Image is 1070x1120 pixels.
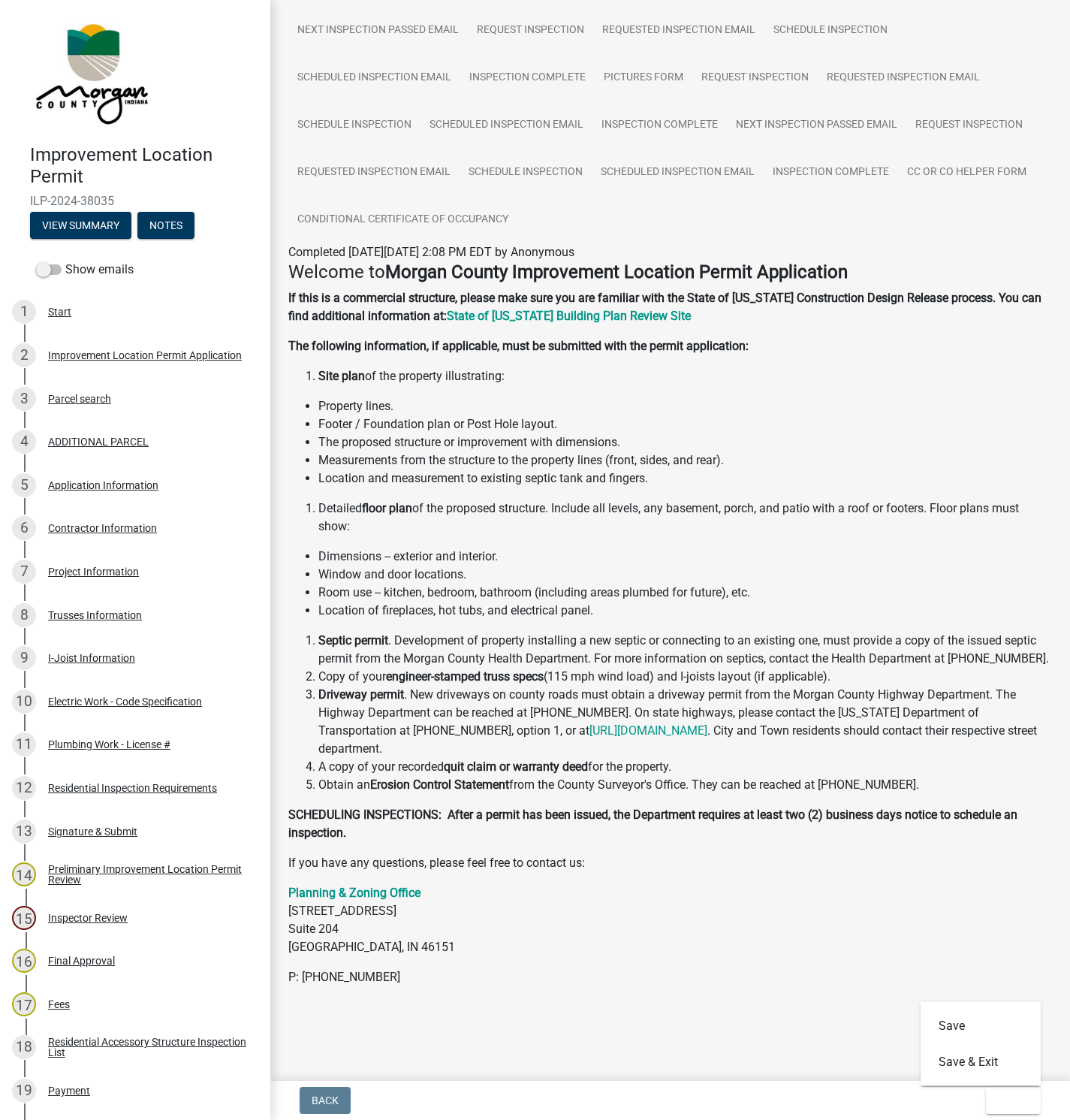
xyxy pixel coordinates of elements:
[288,196,517,244] a: Conditional Certificate of Occupancy
[318,776,1052,794] li: Obtain an from the County Surveyor's Office. They can be reached at [PHONE_NUMBER].
[312,1094,339,1106] span: Back
[592,101,727,149] a: Inspection Complete
[288,339,749,353] strong: The following information, if applicable, must be submitted with the permit application:
[318,369,365,383] strong: Site plan
[592,149,764,197] a: Scheduled Inspection Email
[318,433,1052,451] li: The proposed structure or improvement with dimensions.
[48,696,202,707] div: Electric Work - Code Specification
[444,759,588,774] strong: quit claim or warranty deed
[12,300,36,324] div: 1
[12,690,36,714] div: 10
[370,777,509,792] strong: Erosion Control Statement
[12,1035,36,1059] div: 18
[318,758,1052,776] li: A copy of your recorded for the property.
[300,1087,351,1114] button: Back
[318,548,1052,566] li: Dimensions -- exterior and interior.
[420,101,592,149] a: Scheduled Inspection Email
[764,7,897,55] a: Schedule Inspection
[318,451,1052,469] li: Measurements from the structure to the property lines (front, sides, and rear).
[12,387,36,411] div: 3
[318,566,1052,584] li: Window and door locations.
[48,610,142,620] div: Trusses Information
[468,7,593,55] a: Request Inspection
[318,500,1052,536] li: Detailed of the proposed structure. Include all levels, any basement, porch, and patio with a roo...
[385,261,848,282] strong: Morgan County Improvement Location Permit Application
[288,854,1052,872] p: If you have any questions, please feel free to contact us:
[318,633,388,648] strong: Septic permit
[48,394,111,404] div: Parcel search
[288,884,1052,956] p: [STREET_ADDRESS] Suite 204 [GEOGRAPHIC_DATA], IN 46151
[12,820,36,844] div: 13
[48,1037,246,1058] div: Residential Accessory Structure Inspection List
[318,687,404,702] strong: Driveway permit
[137,212,194,239] button: Notes
[288,291,1041,323] strong: If this is a commercial structure, please make sure you are familiar with the State of [US_STATE]...
[318,415,1052,433] li: Footer / Foundation plan or Post Hole layout.
[447,309,691,323] strong: State of [US_STATE] Building Plan Review Site
[318,469,1052,488] li: Location and measurement to existing septic tank and fingers.
[818,54,989,102] a: Requested Inspection Email
[288,261,1052,283] h4: Welcome to
[460,54,595,102] a: Inspection Complete
[30,212,131,239] button: View Summary
[12,906,36,930] div: 15
[137,220,194,232] wm-modal-confirm: Notes
[288,54,460,102] a: Scheduled Inspection Email
[12,343,36,367] div: 2
[318,668,1052,686] li: Copy of your (115 mph wind load) and I-joists layout (if applicable).
[48,739,170,750] div: Plumbing Work - License #
[30,220,131,232] wm-modal-confirm: Summary
[921,1044,1041,1080] button: Save & Exit
[318,584,1052,602] li: Room use -- kitchen, bedroom, bathroom (including areas plumbed for future), etc.
[12,516,36,540] div: 6
[12,862,36,886] div: 14
[288,968,1052,986] p: P: [PHONE_NUMBER]
[48,999,70,1010] div: Fees
[727,101,906,149] a: Next Inspection Passed Email
[593,7,764,55] a: Requested Inspection Email
[288,808,1017,840] strong: SCHEDULING INSPECTIONS: After a permit has been issued, the Department requires at least two (2) ...
[318,397,1052,415] li: Property lines.
[30,194,240,208] span: ILP-2024-38035
[12,473,36,497] div: 5
[12,776,36,800] div: 12
[318,632,1052,668] li: . Development of property installing a new septic or connecting to an existing one, must provide ...
[692,54,818,102] a: Request Inspection
[362,501,412,515] strong: floor plan
[48,913,128,923] div: Inspector Review
[318,602,1052,620] li: Location of fireplaces, hot tubs, and electrical panel.
[288,7,468,55] a: Next Inspection Passed Email
[288,886,420,900] a: Planning & Zoning Office
[48,523,157,533] div: Contractor Information
[921,1008,1041,1044] button: Save
[36,261,134,279] label: Show emails
[48,350,242,361] div: Improvement Location Permit Application
[998,1094,1020,1106] span: Exit
[764,149,898,197] a: Inspection Complete
[288,101,420,149] a: Schedule Inspection
[906,101,1032,149] a: Request Inspection
[12,949,36,973] div: 16
[48,826,137,837] div: Signature & Submit
[386,669,544,684] strong: engineer-stamped truss specs
[12,992,36,1016] div: 17
[12,430,36,454] div: 4
[318,367,1052,385] li: of the property illustrating:
[48,480,158,491] div: Application Information
[12,1079,36,1103] div: 19
[898,149,1035,197] a: CC or CO Helper Form
[318,686,1052,758] li: . New driveways on county roads must obtain a driveway permit from the Morgan County Highway Depa...
[12,560,36,584] div: 7
[30,144,258,188] h4: Improvement Location Permit
[48,436,149,447] div: ADDITIONAL PARCEL
[30,16,151,128] img: Morgan County, Indiana
[48,864,246,885] div: Preliminary Improvement Location Permit Review
[460,149,592,197] a: Schedule Inspection
[12,732,36,756] div: 11
[12,603,36,627] div: 8
[48,306,71,317] div: Start
[589,723,707,738] a: [URL][DOMAIN_NAME]
[48,783,217,793] div: Residential Inspection Requirements
[48,566,139,577] div: Project Information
